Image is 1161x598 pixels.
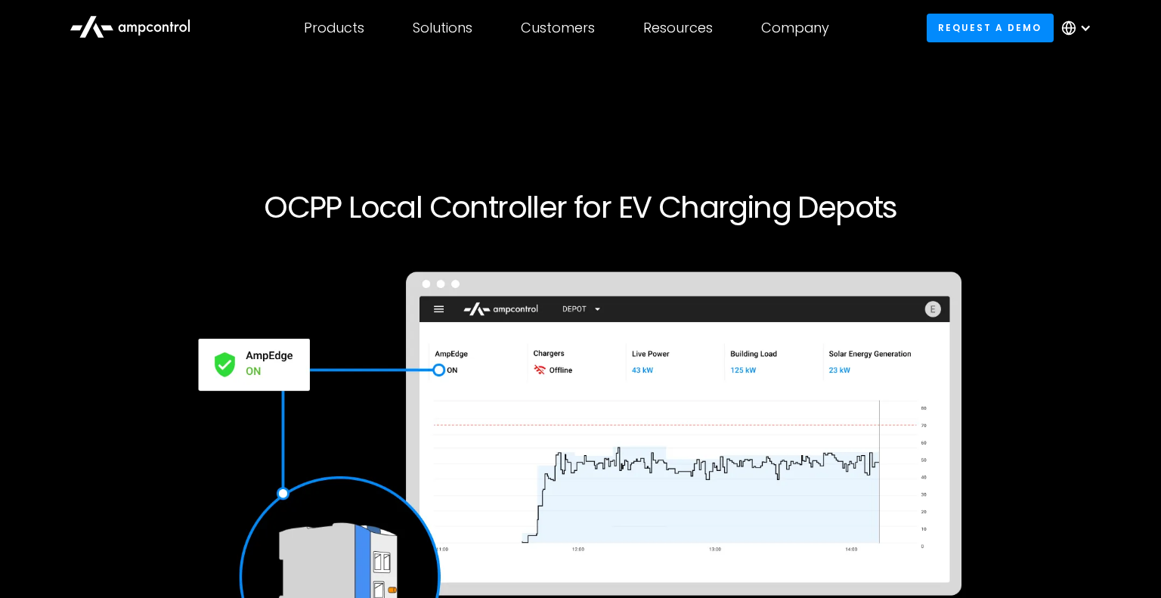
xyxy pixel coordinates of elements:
div: Resources [643,20,713,36]
div: Customers [521,20,595,36]
h1: OCPP Local Controller for EV Charging Depots [121,189,1040,225]
div: Solutions [413,20,472,36]
div: Products [304,20,364,36]
div: Company [761,20,829,36]
a: Request a demo [927,14,1054,42]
